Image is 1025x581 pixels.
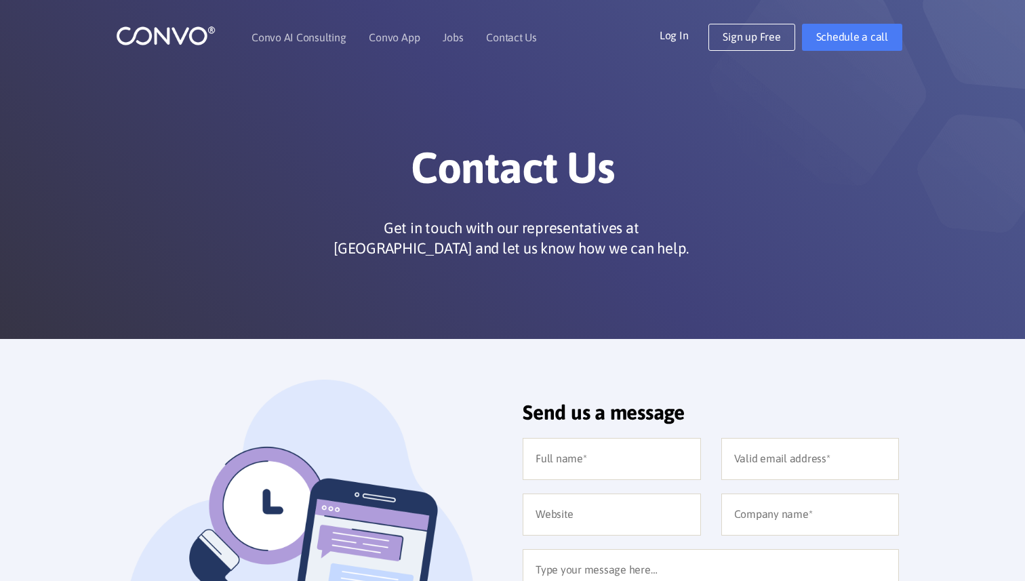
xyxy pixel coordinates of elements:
a: Contact Us [486,32,537,43]
a: Schedule a call [802,24,902,51]
input: Full name* [523,438,701,480]
a: Jobs [443,32,463,43]
a: Sign up Free [708,24,795,51]
h2: Send us a message [523,400,899,435]
input: Company name* [721,494,900,536]
input: Website [523,494,701,536]
a: Convo App [369,32,420,43]
p: Get in touch with our representatives at [GEOGRAPHIC_DATA] and let us know how we can help. [328,218,694,258]
img: logo_1.png [116,25,216,46]
a: Convo AI Consulting [252,32,346,43]
a: Log In [660,24,709,45]
h1: Contact Us [136,142,889,204]
input: Valid email address* [721,438,900,480]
